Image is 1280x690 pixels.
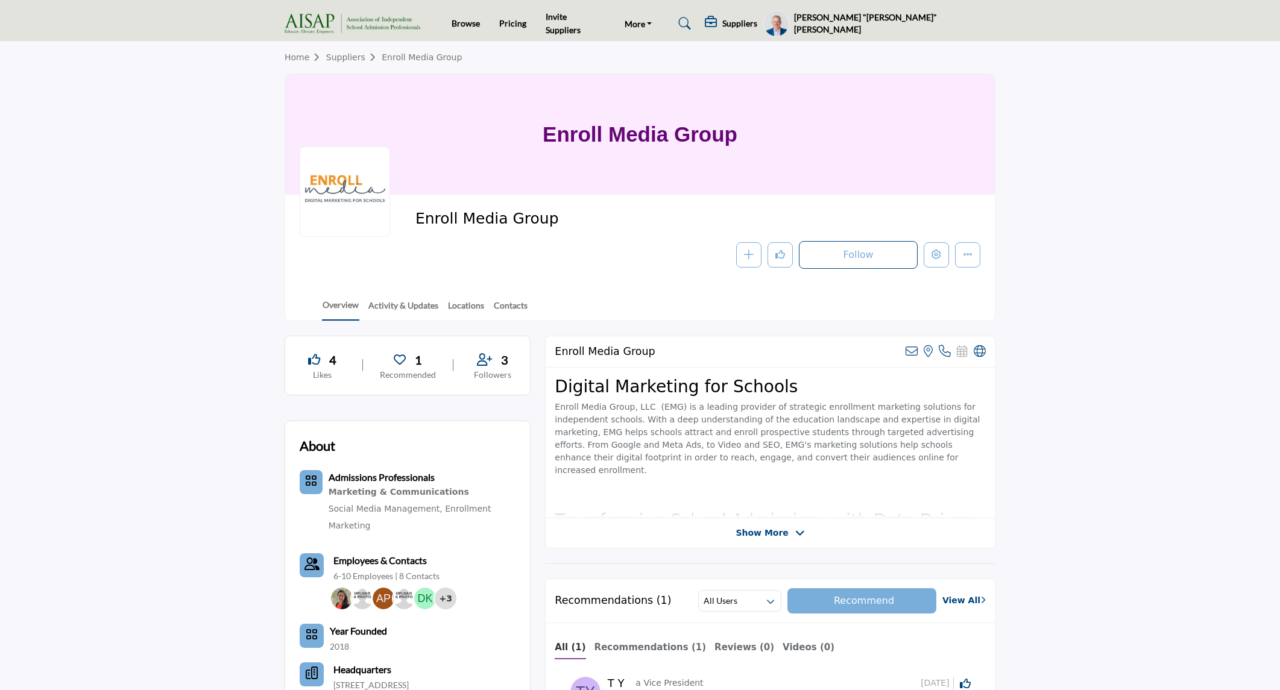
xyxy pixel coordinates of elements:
[704,595,737,607] h2: All Users
[921,677,953,689] span: [DATE]
[330,624,387,638] b: Year Founded
[635,677,703,689] p: a Vice President
[330,641,349,653] p: 2018
[555,510,986,551] h2: Transforming School Admissions with Data-Driven Digital Marketing Excellence
[546,11,581,35] a: Invite Suppliers
[714,642,774,653] b: Reviews (0)
[322,298,359,321] a: Overview
[555,642,585,653] b: All (1)
[380,369,436,381] p: Recommended
[415,209,687,229] span: Enroll Media Group
[393,588,415,609] img: Anna M.
[300,553,324,577] a: Link of redirect to contact page
[493,299,528,320] a: Contacts
[924,242,949,268] button: Edit company
[329,473,435,483] a: Admissions Professionals
[329,351,336,369] span: 4
[942,594,986,607] a: View All
[300,662,324,686] button: Headquarter icon
[470,369,516,381] p: Followers
[736,527,788,539] span: Show More
[331,588,353,609] img: Angie W.
[501,351,508,369] span: 3
[499,18,526,28] a: Pricing
[300,553,324,577] button: Contact-Employee Icon
[333,554,427,566] b: Employees & Contacts
[787,588,936,613] button: Recommend
[300,624,324,648] button: No of member icon
[555,377,986,397] h2: Digital Marketing for Schools
[333,570,440,582] a: 6-10 Employees | 8 Contacts
[543,74,737,195] h1: Enroll Media Group
[763,10,789,37] button: Show hide supplier dropdown
[368,299,439,320] a: Activity & Updates
[300,470,323,494] button: Category Icon
[667,14,699,33] a: Search
[300,436,335,456] h2: About
[594,642,707,653] b: Recommendations (1)
[722,18,757,29] h5: Suppliers
[329,485,516,500] div: Cutting-edge software solutions designed to streamline educational processes and enhance learning.
[329,504,443,513] a: Social Media Management,
[768,242,793,268] button: Like
[285,14,426,34] img: site Logo
[555,345,655,358] h2: Enroll Media Group
[329,471,435,483] b: Admissions Professionals
[955,242,980,268] button: More details
[616,15,661,32] a: More
[435,588,456,609] div: +3
[555,594,671,607] h2: Recommendations (1)
[415,351,422,369] span: 1
[608,677,633,690] h5: T Y
[300,369,345,381] p: Likes
[333,553,427,568] a: Employees & Contacts
[705,16,757,31] div: Suppliers
[352,588,373,609] img: Alec W.
[326,52,382,62] a: Suppliers
[329,504,491,530] a: Enrollment Marketing
[452,18,480,28] a: Browse
[329,485,516,500] a: Marketing & Communications
[834,595,894,606] span: Recommend
[698,590,781,612] button: All Users
[783,642,834,653] b: Videos (0)
[447,299,485,320] a: Locations
[960,678,971,689] i: Click to Like this activity
[414,588,436,609] img: Dylan K.
[555,401,986,502] p: Enroll Media Group, LLC (EMG) is a leading provider of strategic enrollment marketing solutions f...
[285,52,326,62] a: Home
[373,588,394,609] img: Alexandra P.
[794,11,995,35] h5: [PERSON_NAME] "[PERSON_NAME]" [PERSON_NAME]
[382,52,462,62] a: Enroll Media Group
[799,241,918,269] button: Follow
[333,662,391,677] b: Headquarters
